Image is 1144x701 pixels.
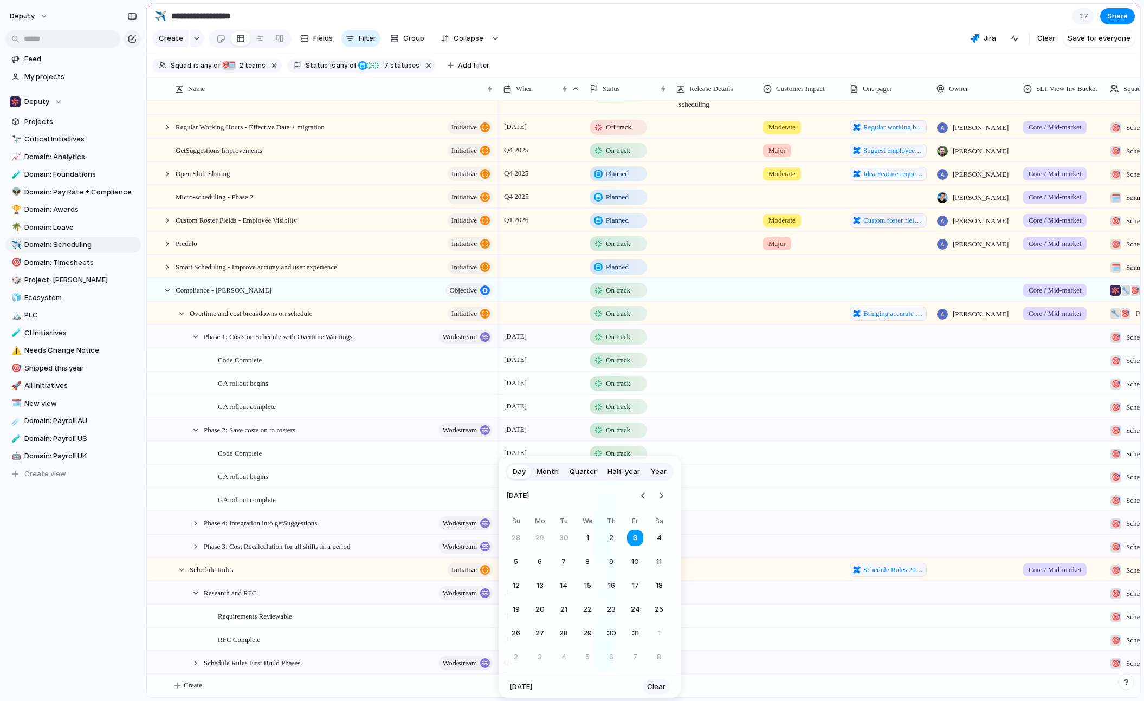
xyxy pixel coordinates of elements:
button: Tuesday, September 30th, 2025 [554,528,573,548]
button: Monday, September 29th, 2025 [530,528,550,548]
button: Sunday, October 19th, 2025 [506,600,526,619]
button: Day [507,463,531,481]
button: Friday, October 17th, 2025 [625,576,645,595]
th: Friday [625,516,645,528]
button: Thursday, October 30th, 2025 [602,624,621,643]
button: Friday, November 7th, 2025 [625,647,645,667]
button: Wednesday, November 5th, 2025 [578,647,597,667]
button: Saturday, October 18th, 2025 [649,576,669,595]
button: Monday, November 3rd, 2025 [530,647,550,667]
span: [DATE] [506,484,529,508]
button: Thursday, October 16th, 2025 [602,576,621,595]
span: Day [513,466,526,477]
button: Sunday, October 26th, 2025 [506,624,526,643]
button: Thursday, October 2nd, 2025 [602,528,621,548]
button: Year [645,463,672,481]
span: [DATE] [509,681,532,692]
button: Tuesday, October 7th, 2025 [554,552,573,572]
button: Tuesday, November 4th, 2025 [554,647,573,667]
button: Quarter [564,463,602,481]
button: Thursday, October 9th, 2025 [602,552,621,572]
button: Friday, October 10th, 2025 [625,552,645,572]
th: Tuesday [554,516,573,528]
span: Month [537,466,559,477]
span: Half-year [607,466,640,477]
button: Saturday, November 8th, 2025 [649,647,669,667]
button: Thursday, October 23rd, 2025 [602,600,621,619]
button: Half-year [602,463,645,481]
span: Year [651,466,667,477]
span: Quarter [570,466,597,477]
button: Sunday, October 12th, 2025 [506,576,526,595]
button: Sunday, November 2nd, 2025 [506,647,526,667]
button: Clear [643,679,670,694]
button: Saturday, November 1st, 2025 [649,624,669,643]
button: Tuesday, October 28th, 2025 [554,624,573,643]
button: Month [531,463,564,481]
button: Sunday, September 28th, 2025 [506,528,526,548]
button: Wednesday, October 15th, 2025 [578,576,597,595]
button: Monday, October 6th, 2025 [530,552,550,572]
th: Sunday [506,516,526,528]
button: Friday, October 3rd, 2025, selected [625,528,645,548]
button: Tuesday, October 14th, 2025 [554,576,573,595]
table: October 2025 [506,516,669,667]
th: Wednesday [578,516,597,528]
button: Tuesday, October 21st, 2025 [554,600,573,619]
button: Wednesday, October 29th, 2025 [578,624,597,643]
button: Saturday, October 4th, 2025 [649,528,669,548]
button: Thursday, November 6th, 2025 [602,647,621,667]
button: Monday, October 20th, 2025 [530,600,550,619]
button: Monday, October 27th, 2025 [530,624,550,643]
button: Wednesday, October 22nd, 2025 [578,600,597,619]
th: Thursday [602,516,621,528]
button: Wednesday, October 1st, 2025 [578,528,597,548]
button: Monday, October 13th, 2025 [530,576,550,595]
button: Friday, October 31st, 2025 [625,624,645,643]
button: Saturday, October 11th, 2025 [649,552,669,572]
button: Go to the Next Month [654,488,669,503]
button: Wednesday, October 8th, 2025 [578,552,597,572]
span: Clear [647,681,665,692]
button: Sunday, October 5th, 2025 [506,552,526,572]
button: Go to the Previous Month [636,488,651,503]
button: Saturday, October 25th, 2025 [649,600,669,619]
button: Friday, October 24th, 2025 [625,600,645,619]
th: Monday [530,516,550,528]
th: Saturday [649,516,669,528]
